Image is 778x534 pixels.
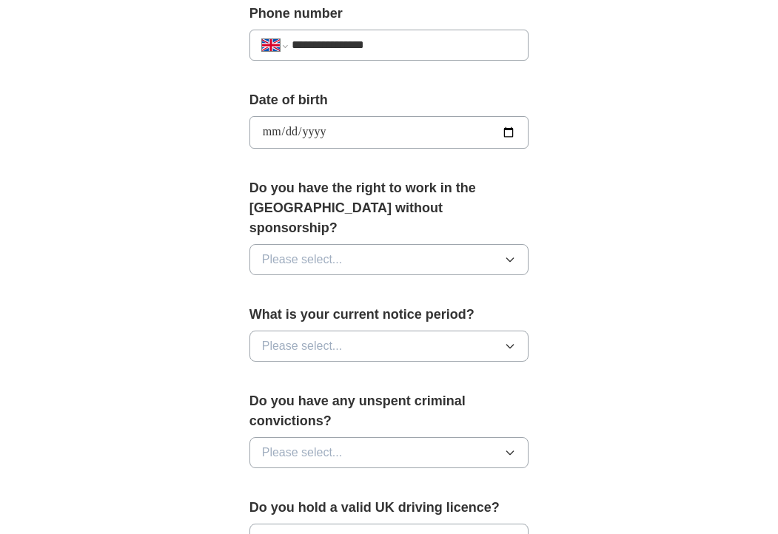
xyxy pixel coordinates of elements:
[249,178,529,238] label: Do you have the right to work in the [GEOGRAPHIC_DATA] without sponsorship?
[249,90,529,110] label: Date of birth
[249,305,529,325] label: What is your current notice period?
[262,251,343,268] span: Please select...
[249,244,529,275] button: Please select...
[249,4,529,24] label: Phone number
[249,437,529,468] button: Please select...
[262,337,343,355] span: Please select...
[249,391,529,431] label: Do you have any unspent criminal convictions?
[249,498,529,518] label: Do you hold a valid UK driving licence?
[249,331,529,362] button: Please select...
[262,444,343,462] span: Please select...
